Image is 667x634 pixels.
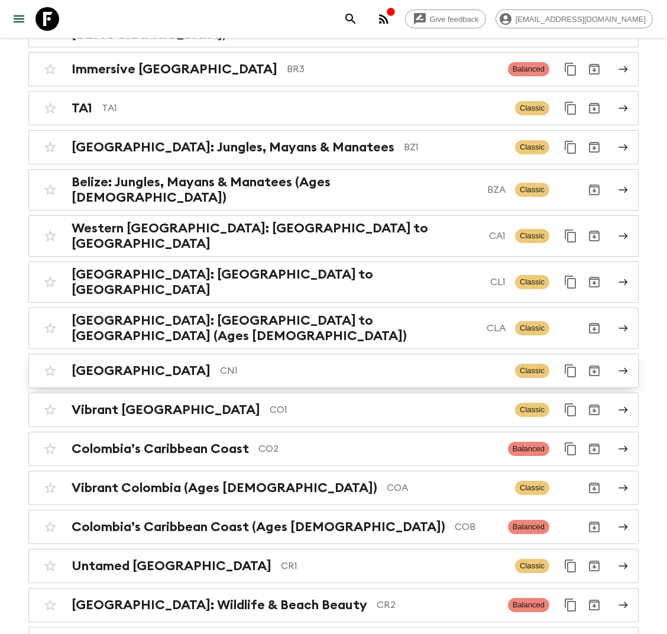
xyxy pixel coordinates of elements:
[490,275,506,289] p: CL1
[72,480,377,496] h2: Vibrant Colombia (Ages [DEMOGRAPHIC_DATA])
[28,169,639,211] a: Belize: Jungles, Mayans & Manatees (Ages [DEMOGRAPHIC_DATA])BZAClassicArchive
[582,96,606,120] button: Archive
[72,174,478,205] h2: Belize: Jungles, Mayans & Manatees (Ages [DEMOGRAPHIC_DATA])
[508,442,549,456] span: Balanced
[72,558,271,574] h2: Untamed [GEOGRAPHIC_DATA]
[72,221,480,251] h2: Western [GEOGRAPHIC_DATA]: [GEOGRAPHIC_DATA] to [GEOGRAPHIC_DATA]
[582,224,606,248] button: Archive
[28,432,639,466] a: Colombia’s Caribbean CoastCO2BalancedDuplicate for 45-59Archive
[455,520,498,534] p: COB
[339,7,362,31] button: search adventures
[404,140,506,154] p: BZ1
[515,183,549,197] span: Classic
[559,57,582,81] button: Duplicate for 45-59
[28,510,639,544] a: Colombia’s Caribbean Coast (Ages [DEMOGRAPHIC_DATA])COBBalancedArchive
[281,559,506,573] p: CR1
[28,130,639,164] a: [GEOGRAPHIC_DATA]: Jungles, Mayans & ManateesBZ1ClassicDuplicate for 45-59Archive
[515,140,549,154] span: Classic
[508,62,549,76] span: Balanced
[582,57,606,81] button: Archive
[387,481,506,495] p: COA
[559,96,582,120] button: Duplicate for 45-59
[28,354,639,388] a: [GEOGRAPHIC_DATA]CN1ClassicDuplicate for 45-59Archive
[515,364,549,378] span: Classic
[582,359,606,383] button: Archive
[582,398,606,422] button: Archive
[28,549,639,583] a: Untamed [GEOGRAPHIC_DATA]CR1ClassicDuplicate for 45-59Archive
[582,270,606,294] button: Archive
[509,15,652,24] span: [EMAIL_ADDRESS][DOMAIN_NAME]
[487,183,506,197] p: BZA
[28,393,639,427] a: Vibrant [GEOGRAPHIC_DATA]CO1ClassicDuplicate for 45-59Archive
[270,403,506,417] p: CO1
[559,270,582,294] button: Duplicate for 45-59
[220,364,506,378] p: CN1
[582,476,606,500] button: Archive
[72,363,211,379] h2: [GEOGRAPHIC_DATA]
[423,15,485,24] span: Give feedback
[515,403,549,417] span: Classic
[72,519,445,535] h2: Colombia’s Caribbean Coast (Ages [DEMOGRAPHIC_DATA])
[28,52,639,86] a: Immersive [GEOGRAPHIC_DATA]BR3BalancedDuplicate for 45-59Archive
[582,316,606,340] button: Archive
[582,593,606,617] button: Archive
[72,267,481,297] h2: [GEOGRAPHIC_DATA]: [GEOGRAPHIC_DATA] to [GEOGRAPHIC_DATA]
[559,593,582,617] button: Duplicate for 45-59
[582,515,606,539] button: Archive
[72,441,249,457] h2: Colombia’s Caribbean Coast
[496,9,653,28] div: [EMAIL_ADDRESS][DOMAIN_NAME]
[559,224,582,248] button: Duplicate for 45-59
[28,471,639,505] a: Vibrant Colombia (Ages [DEMOGRAPHIC_DATA])COAClassicArchive
[515,559,549,573] span: Classic
[515,101,549,115] span: Classic
[102,101,506,115] p: TA1
[72,313,477,344] h2: [GEOGRAPHIC_DATA]: [GEOGRAPHIC_DATA] to [GEOGRAPHIC_DATA] (Ages [DEMOGRAPHIC_DATA])
[28,215,639,257] a: Western [GEOGRAPHIC_DATA]: [GEOGRAPHIC_DATA] to [GEOGRAPHIC_DATA]CA1ClassicDuplicate for 45-59Arc...
[377,598,498,612] p: CR2
[28,588,639,622] a: [GEOGRAPHIC_DATA]: Wildlife & Beach BeautyCR2BalancedDuplicate for 45-59Archive
[72,597,367,613] h2: [GEOGRAPHIC_DATA]: Wildlife & Beach Beauty
[508,520,549,534] span: Balanced
[508,598,549,612] span: Balanced
[72,101,92,116] h2: TA1
[28,308,639,349] a: [GEOGRAPHIC_DATA]: [GEOGRAPHIC_DATA] to [GEOGRAPHIC_DATA] (Ages [DEMOGRAPHIC_DATA])CLAClassicArchive
[559,359,582,383] button: Duplicate for 45-59
[28,261,639,303] a: [GEOGRAPHIC_DATA]: [GEOGRAPHIC_DATA] to [GEOGRAPHIC_DATA]CL1ClassicDuplicate for 45-59Archive
[582,437,606,461] button: Archive
[7,7,31,31] button: menu
[515,275,549,289] span: Classic
[582,178,606,202] button: Archive
[28,91,639,125] a: TA1TA1ClassicDuplicate for 45-59Archive
[559,135,582,159] button: Duplicate for 45-59
[72,402,260,418] h2: Vibrant [GEOGRAPHIC_DATA]
[582,135,606,159] button: Archive
[515,321,549,335] span: Classic
[72,62,277,77] h2: Immersive [GEOGRAPHIC_DATA]
[489,229,506,243] p: CA1
[559,554,582,578] button: Duplicate for 45-59
[287,62,498,76] p: BR3
[258,442,498,456] p: CO2
[559,398,582,422] button: Duplicate for 45-59
[582,554,606,578] button: Archive
[405,9,486,28] a: Give feedback
[515,481,549,495] span: Classic
[515,229,549,243] span: Classic
[487,321,506,335] p: CLA
[559,437,582,461] button: Duplicate for 45-59
[72,140,394,155] h2: [GEOGRAPHIC_DATA]: Jungles, Mayans & Manatees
